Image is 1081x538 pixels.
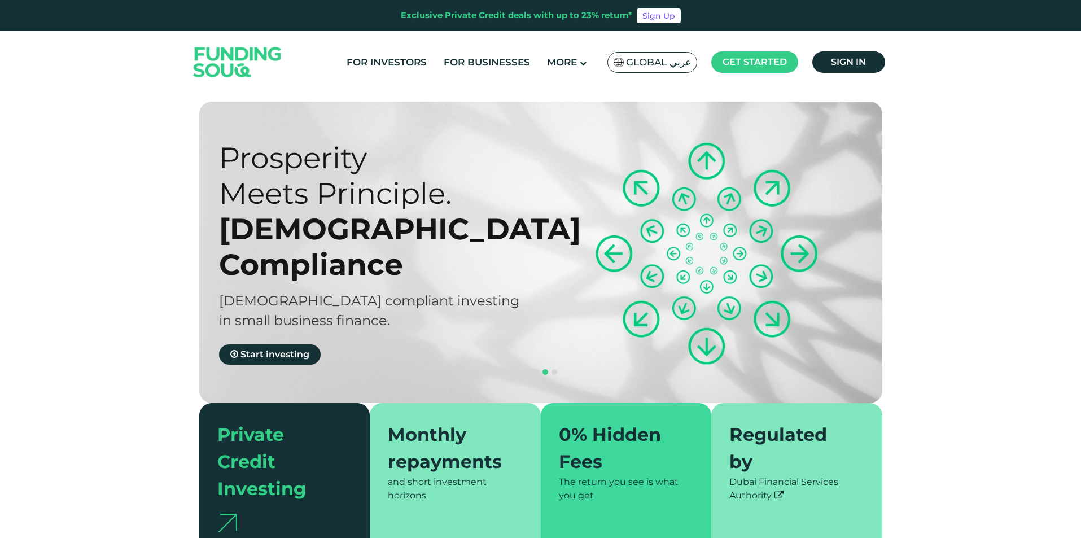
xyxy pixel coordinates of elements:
img: Logo [182,34,293,91]
img: SA Flag [614,58,624,67]
div: [DEMOGRAPHIC_DATA] Compliance [219,211,561,282]
div: Regulated by [729,421,851,475]
div: [DEMOGRAPHIC_DATA] compliant investing [219,291,561,310]
div: 0% Hidden Fees [559,421,680,475]
a: Sign in [812,51,885,73]
a: Start investing [219,344,321,365]
button: navigation [523,368,532,377]
div: Private Credit Investing [217,421,339,502]
span: Global عربي [626,56,691,69]
div: and short investment horizons [388,475,523,502]
button: navigation [532,368,541,377]
span: More [547,56,577,68]
div: Dubai Financial Services Authority [729,475,864,502]
div: Exclusive Private Credit deals with up to 23% return* [401,9,632,22]
img: arrow [217,514,237,532]
button: navigation [550,368,559,377]
span: Sign in [831,56,866,67]
span: Get started [723,56,787,67]
div: in small business finance. [219,310,561,330]
span: Start investing [240,349,309,360]
div: Monthly repayments [388,421,509,475]
button: navigation [541,368,550,377]
a: For Businesses [441,53,533,72]
div: Prosperity [219,140,561,176]
a: For Investors [344,53,430,72]
div: Meets Principle. [219,176,561,211]
div: The return you see is what you get [559,475,694,502]
a: Sign Up [637,8,681,23]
